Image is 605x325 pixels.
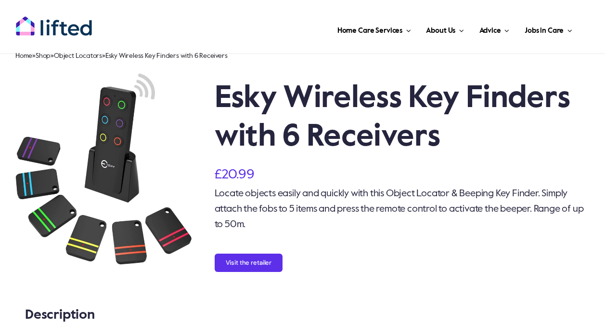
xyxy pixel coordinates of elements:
bdi: 20.99 [215,168,255,181]
span: £ [215,168,222,181]
nav: Breadcrumb [15,48,590,64]
p: Locate objects easily and quickly with this Object Locator & Beeping Key Finder. Simply attach th... [215,186,590,232]
a: Jobs in Care [522,14,575,43]
a: Esky wireless key finder [15,73,192,265]
span: Advice [479,23,501,39]
a: lifted-logo [15,16,92,26]
nav: Main Menu [113,14,575,43]
a: Object Locators [54,53,102,59]
h1: Esky Wireless Key Finders with 6 Receivers [215,79,590,156]
a: Home [15,53,32,59]
span: Jobs in Care [525,23,564,39]
a: Home Care Services [335,14,414,43]
a: Shop [36,53,51,59]
span: » » » [15,53,227,59]
span: Home Care Services [337,23,402,39]
span: Esky Wireless Key Finders with 6 Receivers [105,53,228,59]
a: About Us [423,14,466,43]
button: Visit the retailer [215,254,283,272]
span: About Us [426,23,455,39]
a: Advice [476,14,512,43]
